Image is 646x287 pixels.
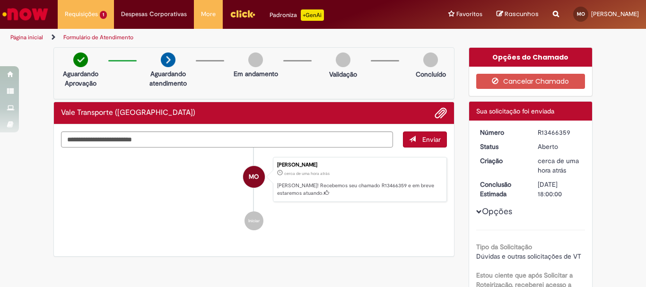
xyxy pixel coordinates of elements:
span: cerca de uma hora atrás [538,157,579,174]
div: [PERSON_NAME] [277,162,442,168]
span: MO [577,11,585,17]
p: Concluído [416,70,446,79]
button: Enviar [403,131,447,148]
span: MO [249,165,259,188]
b: Tipo da Solicitação [476,243,532,251]
span: Sua solicitação foi enviada [476,107,554,115]
textarea: Digite sua mensagem aqui... [61,131,393,148]
dt: Status [473,142,531,151]
div: 01/09/2025 08:50:02 [538,156,582,175]
span: 1 [100,11,107,19]
div: Opções do Chamado [469,48,593,67]
div: R13466359 [538,128,582,137]
img: click_logo_yellow_360x200.png [230,7,255,21]
p: +GenAi [301,9,324,21]
a: Rascunhos [497,10,539,19]
span: More [201,9,216,19]
img: ServiceNow [1,5,50,24]
a: Página inicial [10,34,43,41]
span: cerca de uma hora atrás [284,171,330,176]
ul: Histórico de tíquete [61,148,447,240]
dt: Número [473,128,531,137]
div: [DATE] 18:00:00 [538,180,582,199]
ul: Trilhas de página [7,29,424,46]
p: Em andamento [234,69,278,78]
img: check-circle-green.png [73,52,88,67]
img: arrow-next.png [161,52,175,67]
span: [PERSON_NAME] [591,10,639,18]
span: Rascunhos [505,9,539,18]
time: 01/09/2025 08:50:02 [538,157,579,174]
img: img-circle-grey.png [248,52,263,67]
dt: Criação [473,156,531,165]
button: Adicionar anexos [435,107,447,119]
a: Formulário de Atendimento [63,34,133,41]
img: img-circle-grey.png [423,52,438,67]
p: [PERSON_NAME]! Recebemos seu chamado R13466359 e em breve estaremos atuando. [277,182,442,197]
p: Aguardando atendimento [145,69,191,88]
div: Padroniza [270,9,324,21]
div: Maryana Victoria Lima De Oliveira [243,166,265,188]
img: img-circle-grey.png [336,52,350,67]
p: Aguardando Aprovação [58,69,104,88]
span: Despesas Corporativas [121,9,187,19]
time: 01/09/2025 08:50:02 [284,171,330,176]
span: Dúvidas e outras solicitações de VT [476,252,581,261]
p: Validação [329,70,357,79]
span: Enviar [422,135,441,144]
span: Favoritos [456,9,482,19]
div: Aberto [538,142,582,151]
button: Cancelar Chamado [476,74,585,89]
li: Maryana Victoria Lima De Oliveira [61,157,447,202]
h2: Vale Transporte (VT) Histórico de tíquete [61,109,195,117]
dt: Conclusão Estimada [473,180,531,199]
span: Requisições [65,9,98,19]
